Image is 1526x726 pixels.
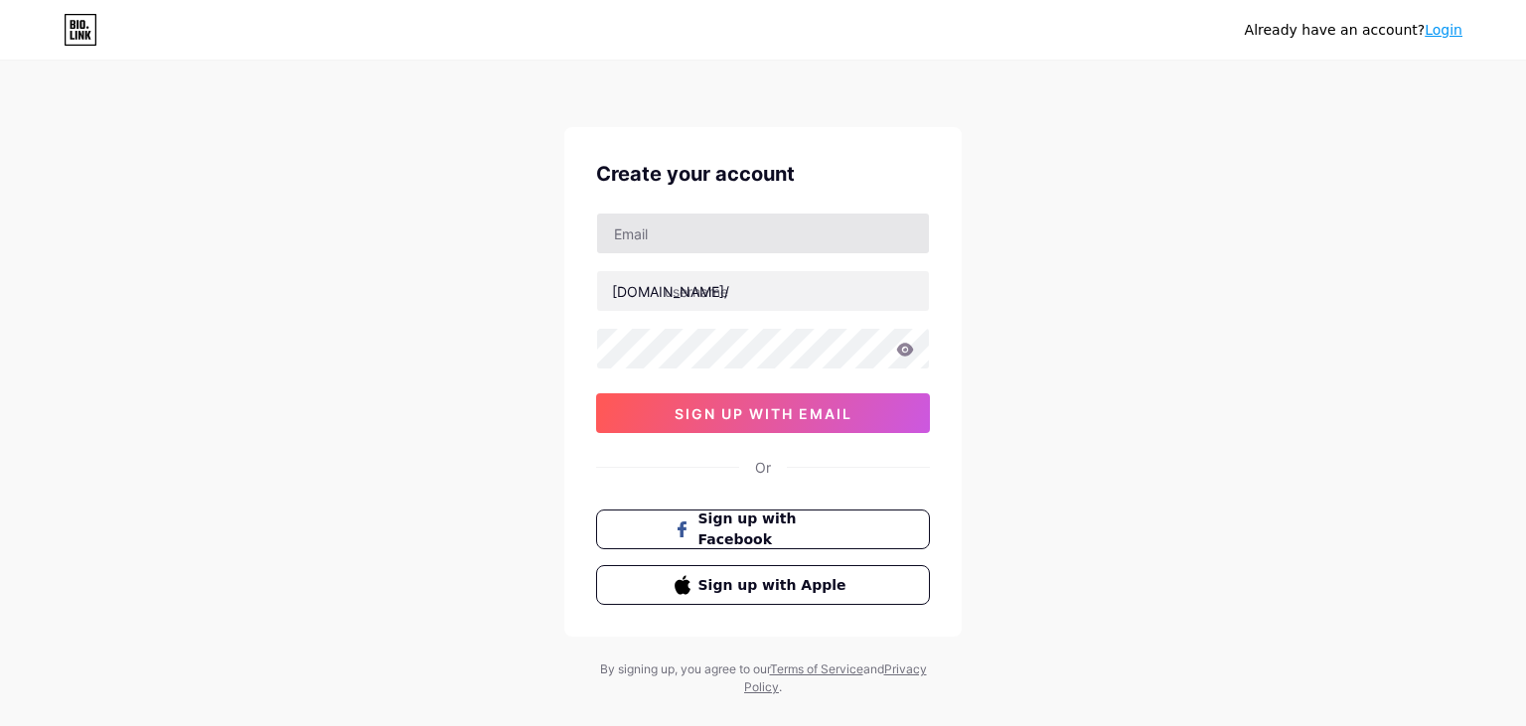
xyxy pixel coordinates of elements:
[594,660,932,696] div: By signing up, you agree to our and .
[1425,22,1462,38] a: Login
[698,508,852,550] span: Sign up with Facebook
[596,565,930,605] button: Sign up with Apple
[597,271,929,311] input: username
[675,405,852,422] span: sign up with email
[698,575,852,596] span: Sign up with Apple
[596,159,930,189] div: Create your account
[770,661,863,676] a: Terms of Service
[1245,20,1462,41] div: Already have an account?
[596,509,930,549] button: Sign up with Facebook
[596,393,930,433] button: sign up with email
[612,281,729,302] div: [DOMAIN_NAME]/
[597,214,929,253] input: Email
[755,457,771,478] div: Or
